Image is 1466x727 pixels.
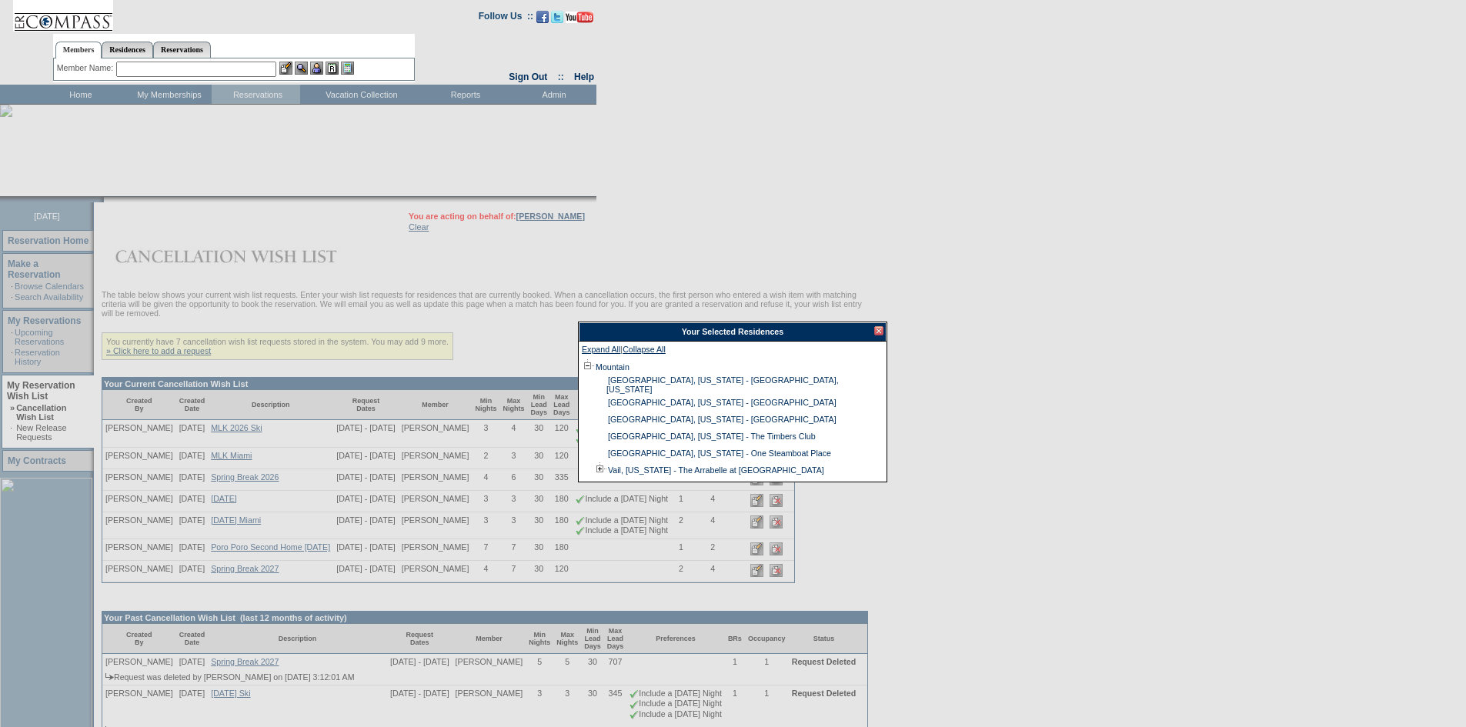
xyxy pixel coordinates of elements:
[623,345,666,358] a: Collapse All
[582,345,620,358] a: Expand All
[596,362,629,372] a: Mountain
[608,398,837,407] a: [GEOGRAPHIC_DATA], [US_STATE] - [GEOGRAPHIC_DATA]
[574,72,594,82] a: Help
[608,465,824,475] a: Vail, [US_STATE] - The Arrabelle at [GEOGRAPHIC_DATA]
[566,15,593,25] a: Subscribe to our YouTube Channel
[57,62,116,75] div: Member Name:
[558,72,564,82] span: ::
[509,72,547,82] a: Sign Out
[102,42,153,58] a: Residences
[310,62,323,75] img: Impersonate
[55,42,102,58] a: Members
[153,42,211,58] a: Reservations
[606,375,839,394] a: [GEOGRAPHIC_DATA], [US_STATE] - [GEOGRAPHIC_DATA], [US_STATE]
[608,432,816,441] a: [GEOGRAPHIC_DATA], [US_STATE] - The Timbers Club
[279,62,292,75] img: b_edit.gif
[608,415,837,424] a: [GEOGRAPHIC_DATA], [US_STATE] - [GEOGRAPHIC_DATA]
[582,345,883,358] div: |
[551,11,563,23] img: Follow us on Twitter
[551,15,563,25] a: Follow us on Twitter
[608,449,831,458] a: [GEOGRAPHIC_DATA], [US_STATE] - One Steamboat Place
[566,12,593,23] img: Subscribe to our YouTube Channel
[341,62,354,75] img: b_calculator.gif
[479,9,533,28] td: Follow Us ::
[536,15,549,25] a: Become our fan on Facebook
[579,322,887,342] div: Your Selected Residences
[295,62,308,75] img: View
[536,11,549,23] img: Become our fan on Facebook
[326,62,339,75] img: Reservations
